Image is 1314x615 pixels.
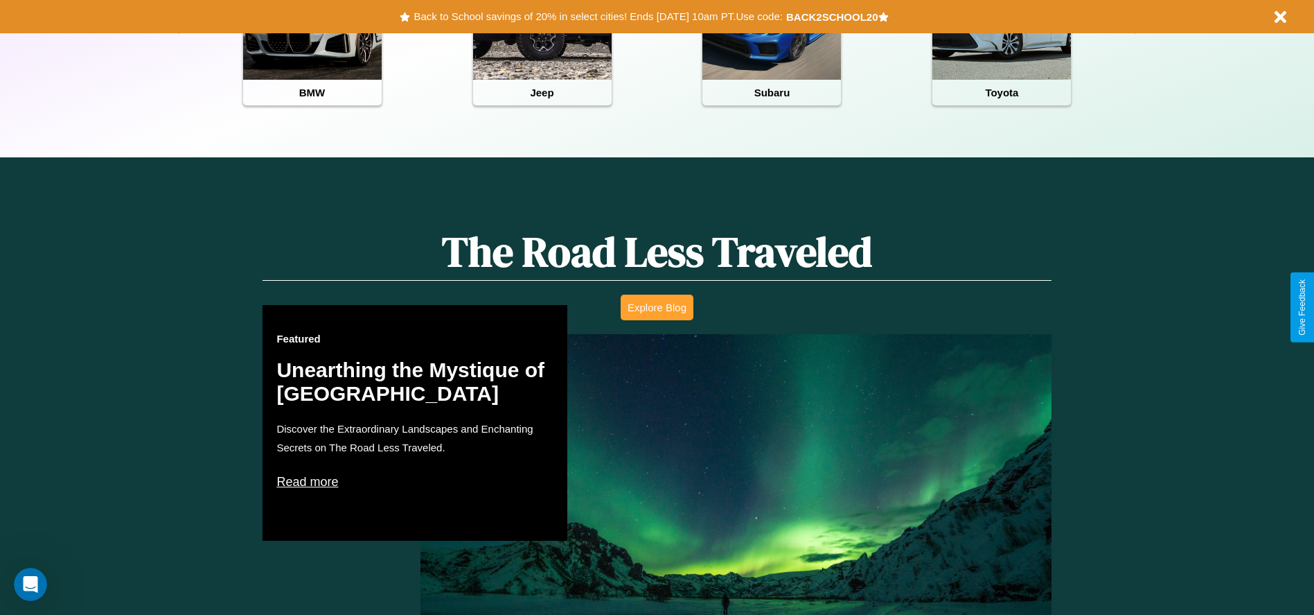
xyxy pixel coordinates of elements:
h3: Featured [276,333,553,345]
button: Explore Blog [621,295,693,320]
b: BACK2SCHOOL20 [786,11,878,23]
button: Back to School savings of 20% in select cities! Ends [DATE] 10am PT.Use code: [410,7,785,26]
iframe: Intercom live chat [14,568,47,601]
h1: The Road Less Traveled [263,223,1051,281]
h4: Subaru [702,80,841,105]
div: Give Feedback [1297,279,1307,336]
h4: BMW [243,80,382,105]
h4: Jeep [473,80,612,105]
h2: Unearthing the Mystique of [GEOGRAPHIC_DATA] [276,358,553,406]
p: Discover the Extraordinary Landscapes and Enchanting Secrets on The Road Less Traveled. [276,419,553,457]
h4: Toyota [932,80,1071,105]
p: Read more [276,471,553,493]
